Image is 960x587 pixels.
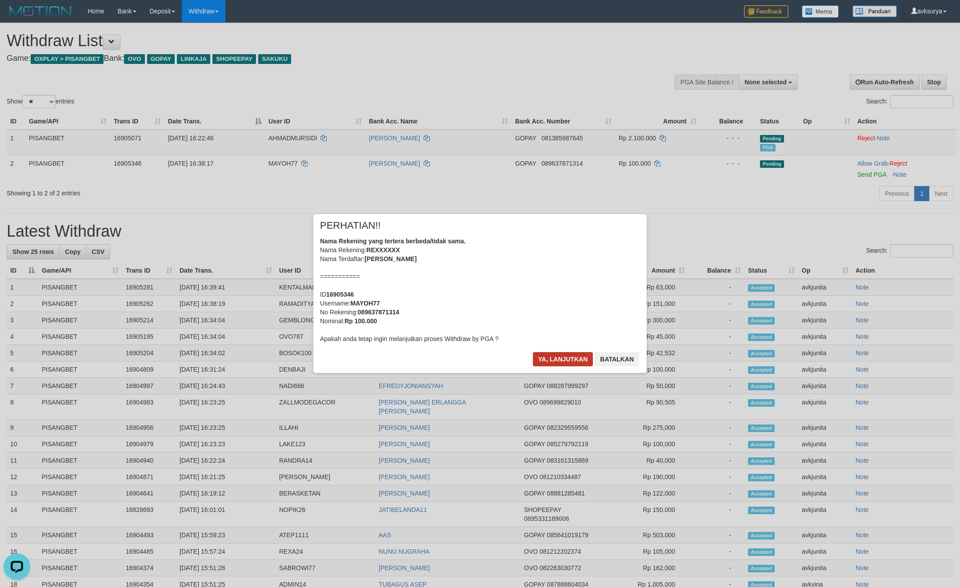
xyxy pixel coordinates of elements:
b: Nama Rekening yang tertera berbeda/tidak sama. [320,238,466,245]
b: [PERSON_NAME] [364,255,416,262]
button: Ya, lanjutkan [533,352,593,366]
div: Nama Rekening: Nama Terdaftar: =========== ID Username: No Rekening: Nominal: Apakah anda tetap i... [320,237,640,343]
b: MAYOH77 [350,300,380,307]
button: Batalkan [595,352,639,366]
b: REXXXXXX [366,246,400,254]
button: Open LiveChat chat widget [4,4,30,30]
b: Rp 100.000 [344,317,377,325]
b: 089637871314 [358,309,399,316]
span: PERHATIAN!! [320,221,381,230]
b: 16905346 [326,291,354,298]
